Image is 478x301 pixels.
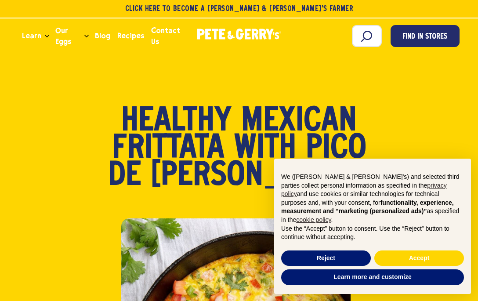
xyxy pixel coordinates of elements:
[114,24,148,48] a: Recipes
[22,30,41,41] span: Learn
[18,24,45,48] a: Learn
[402,31,447,43] span: Find in Stores
[281,173,464,225] p: We ([PERSON_NAME] & [PERSON_NAME]'s) and selected third parties collect personal information as s...
[52,24,84,48] a: Our Eggs
[91,24,114,48] a: Blog
[45,35,49,38] button: Open the dropdown menu for Learn
[84,35,89,38] button: Open the dropdown menu for Our Eggs
[108,163,141,190] span: de
[112,135,225,163] span: Frittata
[352,25,382,47] input: Search
[234,135,296,163] span: with
[148,24,188,48] a: Contact Us
[306,135,366,163] span: Pico
[281,269,464,285] button: Learn more and customize
[296,216,331,223] a: cookie policy
[281,250,371,266] button: Reject
[241,108,357,135] span: Mexican
[391,25,460,47] a: Find in Stores
[374,250,464,266] button: Accept
[121,108,232,135] span: Healthy
[95,30,110,41] span: Blog
[151,25,185,47] span: Contact Us
[55,25,80,47] span: Our Eggs
[117,30,144,41] span: Recipes
[151,163,370,190] span: [PERSON_NAME]
[281,225,464,242] p: Use the “Accept” button to consent. Use the “Reject” button to continue without accepting.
